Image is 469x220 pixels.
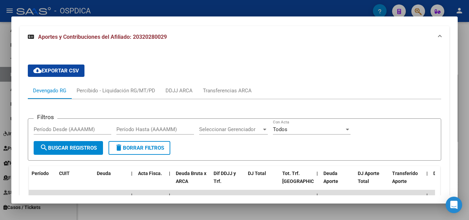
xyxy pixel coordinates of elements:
[279,166,314,196] datatable-header-cell: Tot. Trf. Bruto
[431,166,465,196] datatable-header-cell: Deuda Contr.
[34,141,103,155] button: Buscar Registros
[38,34,167,40] span: Aportes y Contribuciones del Afiliado: 20320280029
[77,87,155,94] div: Percibido - Liquidación RG/MT/PD
[115,143,123,152] mat-icon: delete
[273,126,287,132] span: Todos
[321,166,355,196] datatable-header-cell: Deuda Aporte
[426,171,428,176] span: |
[165,87,193,94] div: DDJJ ARCA
[424,166,431,196] datatable-header-cell: |
[131,193,133,198] span: |
[33,68,79,74] span: Exportar CSV
[28,65,84,77] button: Exportar CSV
[40,143,48,152] mat-icon: search
[94,166,128,196] datatable-header-cell: Deuda
[40,145,97,151] span: Buscar Registros
[214,171,236,184] span: Dif DDJJ y Trf.
[355,166,389,196] datatable-header-cell: DJ Aporte Total
[115,145,164,151] span: Borrar Filtros
[131,171,133,176] span: |
[173,166,211,196] datatable-header-cell: Deuda Bruta x ARCA
[20,26,449,48] mat-expansion-panel-header: Aportes y Contribuciones del Afiliado: 20320280029
[166,166,173,196] datatable-header-cell: |
[199,126,262,132] span: Seleccionar Gerenciador
[426,193,428,198] span: |
[317,171,318,176] span: |
[169,171,170,176] span: |
[108,141,170,155] button: Borrar Filtros
[34,113,57,121] h3: Filtros
[248,171,266,176] span: DJ Total
[33,66,42,74] mat-icon: cloud_download
[176,171,206,184] span: Deuda Bruta x ARCA
[446,197,462,213] div: Open Intercom Messenger
[169,193,170,198] span: |
[433,171,461,176] span: Deuda Contr.
[314,166,321,196] datatable-header-cell: |
[59,171,70,176] span: CUIT
[323,171,338,184] span: Deuda Aporte
[29,166,56,196] datatable-header-cell: Período
[282,171,329,184] span: Tot. Trf. [GEOGRAPHIC_DATA]
[138,171,162,176] span: Acta Fisca.
[128,166,135,196] datatable-header-cell: |
[211,166,245,196] datatable-header-cell: Dif DDJJ y Trf.
[97,171,111,176] span: Deuda
[358,171,379,184] span: DJ Aporte Total
[317,193,318,198] span: |
[32,171,49,176] span: Período
[33,87,66,94] div: Devengado RG
[245,166,279,196] datatable-header-cell: DJ Total
[203,87,252,94] div: Transferencias ARCA
[135,166,166,196] datatable-header-cell: Acta Fisca.
[389,166,424,196] datatable-header-cell: Transferido Aporte
[392,171,418,184] span: Transferido Aporte
[56,166,94,196] datatable-header-cell: CUIT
